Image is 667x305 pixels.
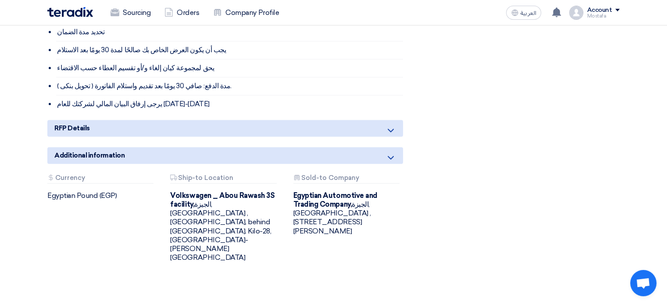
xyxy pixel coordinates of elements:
div: Egyptian Pound (EGP) [47,191,157,200]
a: Company Profile [206,3,286,22]
div: الجيزة, [GEOGRAPHIC_DATA] ,[STREET_ADDRESS][PERSON_NAME] [293,191,403,235]
a: Sourcing [103,3,157,22]
div: الجيزة, [GEOGRAPHIC_DATA] ,[GEOGRAPHIC_DATA], behind [GEOGRAPHIC_DATA]. Kilo-28, [GEOGRAPHIC_DATA... [170,191,280,262]
button: العربية [506,6,541,20]
li: يرجى إرفاق البيان المالي لشركتك للعام [DATE]-[DATE] [56,95,403,113]
li: ( تحويل بنكى ) مدة الدفع: صافي 30 يومًا بعد تقديم واستلام الفاتورة. [56,77,403,95]
b: Volkswagen _ Abou Rawash 3S facility, [170,191,275,208]
span: RFP Details [54,123,90,133]
li: يجب أن يكون العرض الخاص بك صالحًا لمدة 30 يومًا بعد الاستلام [56,41,403,59]
div: Ship-to Location [170,174,276,183]
div: Account [587,7,612,14]
div: Sold-to Company [293,174,399,183]
span: العربية [520,10,536,16]
li: يحق لمجموعة كيان إلغاء و/أو تقسيم العطاء حسب الاقتضاء [56,59,403,77]
li: تحديد مدة الضمان [56,23,403,41]
span: Additional information [54,151,125,160]
img: Teradix logo [47,7,93,17]
div: Mostafa [587,14,620,18]
b: Egyptian Automotive and Trading Company, [293,191,378,208]
a: Orders [157,3,206,22]
img: profile_test.png [569,6,583,20]
div: Currency [47,174,153,183]
a: Open chat [630,270,656,296]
